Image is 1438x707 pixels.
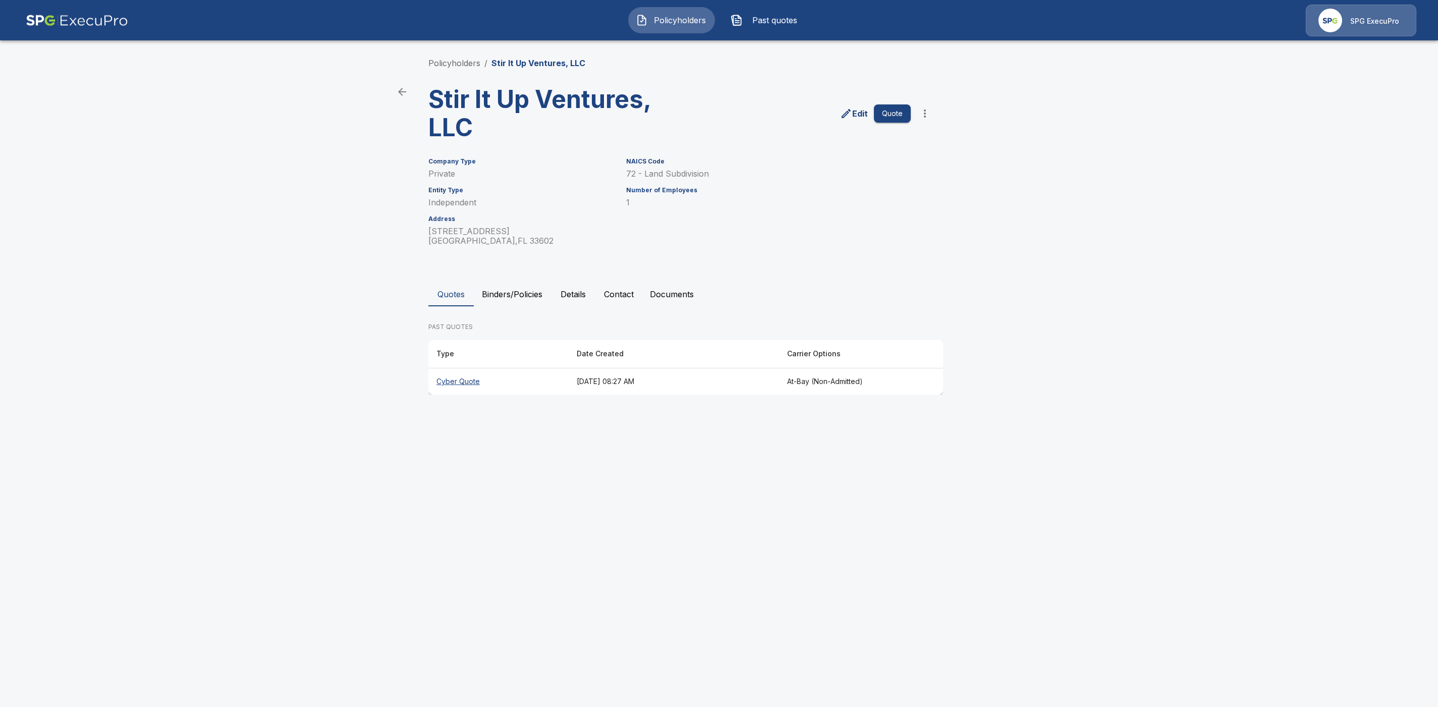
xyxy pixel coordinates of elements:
button: Documents [642,282,702,306]
p: PAST QUOTES [428,322,943,332]
th: Cyber Quote [428,368,569,395]
p: Stir It Up Ventures, LLC [491,57,585,69]
nav: breadcrumb [428,57,585,69]
button: Details [550,282,596,306]
p: Independent [428,198,614,207]
a: Agency IconSPG ExecuPro [1306,5,1416,36]
img: Agency Icon [1318,9,1342,32]
a: Policyholders [428,58,480,68]
button: Past quotes IconPast quotes [723,7,810,33]
th: [DATE] 08:27 AM [569,368,779,395]
button: Quotes [428,282,474,306]
img: Policyholders Icon [636,14,648,26]
th: Date Created [569,340,779,368]
a: edit [838,105,870,122]
h6: Address [428,215,614,223]
button: more [915,103,935,124]
p: 1 [626,198,911,207]
h6: Company Type [428,158,614,165]
span: Policyholders [652,14,707,26]
h6: Number of Employees [626,187,911,194]
p: 72 - Land Subdivision [626,169,911,179]
button: Quote [874,104,911,123]
button: Contact [596,282,642,306]
span: Past quotes [747,14,802,26]
h6: NAICS Code [626,158,911,165]
img: AA Logo [26,5,128,36]
button: Policyholders IconPolicyholders [628,7,715,33]
img: Past quotes Icon [731,14,743,26]
a: back [392,82,412,102]
p: Private [428,169,614,179]
table: responsive table [428,340,943,395]
th: At-Bay (Non-Admitted) [779,368,943,395]
th: Carrier Options [779,340,943,368]
button: Binders/Policies [474,282,550,306]
p: Edit [852,107,868,120]
th: Type [428,340,569,368]
h3: Stir It Up Ventures, LLC [428,85,678,142]
div: policyholder tabs [428,282,1010,306]
p: SPG ExecuPro [1350,16,1399,26]
h6: Entity Type [428,187,614,194]
p: [STREET_ADDRESS] [GEOGRAPHIC_DATA] , FL 33602 [428,227,614,246]
li: / [484,57,487,69]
